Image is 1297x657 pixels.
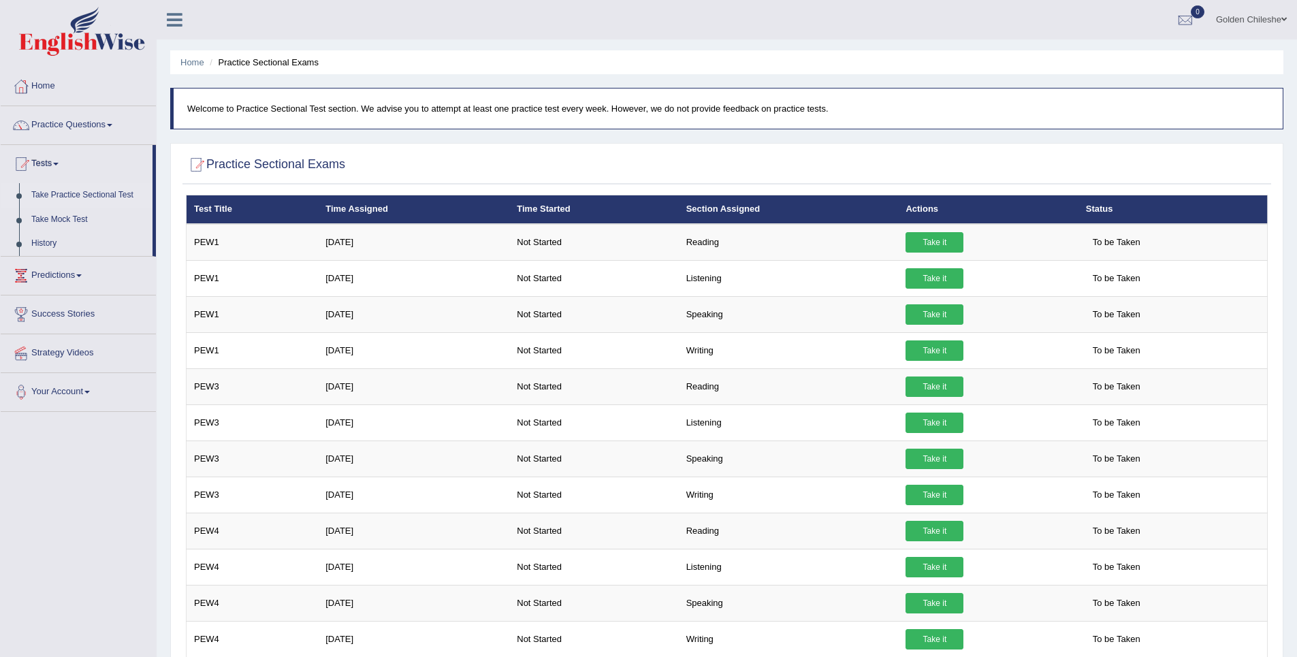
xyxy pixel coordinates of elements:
[318,332,509,368] td: [DATE]
[187,332,319,368] td: PEW1
[679,440,899,477] td: Speaking
[1,67,156,101] a: Home
[509,332,678,368] td: Not Started
[509,513,678,549] td: Not Started
[679,477,899,513] td: Writing
[679,224,899,261] td: Reading
[509,260,678,296] td: Not Started
[1086,593,1147,613] span: To be Taken
[1,295,156,330] a: Success Stories
[318,404,509,440] td: [DATE]
[679,621,899,657] td: Writing
[1086,340,1147,361] span: To be Taken
[679,368,899,404] td: Reading
[906,629,963,650] a: Take it
[1,334,156,368] a: Strategy Videos
[187,195,319,224] th: Test Title
[187,260,319,296] td: PEW1
[509,368,678,404] td: Not Started
[679,195,899,224] th: Section Assigned
[318,513,509,549] td: [DATE]
[509,549,678,585] td: Not Started
[509,195,678,224] th: Time Started
[318,368,509,404] td: [DATE]
[1086,485,1147,505] span: To be Taken
[187,224,319,261] td: PEW1
[509,585,678,621] td: Not Started
[679,585,899,621] td: Speaking
[25,183,153,208] a: Take Practice Sectional Test
[25,231,153,256] a: History
[187,440,319,477] td: PEW3
[1078,195,1268,224] th: Status
[906,485,963,505] a: Take it
[906,232,963,253] a: Take it
[1086,521,1147,541] span: To be Taken
[206,56,319,69] li: Practice Sectional Exams
[906,557,963,577] a: Take it
[1086,629,1147,650] span: To be Taken
[187,368,319,404] td: PEW3
[187,621,319,657] td: PEW4
[679,296,899,332] td: Speaking
[1086,268,1147,289] span: To be Taken
[1086,376,1147,397] span: To be Taken
[187,296,319,332] td: PEW1
[180,57,204,67] a: Home
[1086,232,1147,253] span: To be Taken
[318,296,509,332] td: [DATE]
[679,513,899,549] td: Reading
[906,376,963,397] a: Take it
[509,440,678,477] td: Not Started
[187,585,319,621] td: PEW4
[509,224,678,261] td: Not Started
[187,549,319,585] td: PEW4
[187,404,319,440] td: PEW3
[679,404,899,440] td: Listening
[906,593,963,613] a: Take it
[318,440,509,477] td: [DATE]
[906,340,963,361] a: Take it
[318,621,509,657] td: [DATE]
[1086,449,1147,469] span: To be Taken
[679,332,899,368] td: Writing
[186,155,345,175] h2: Practice Sectional Exams
[318,549,509,585] td: [DATE]
[509,477,678,513] td: Not Started
[679,549,899,585] td: Listening
[1086,557,1147,577] span: To be Taken
[898,195,1078,224] th: Actions
[1086,304,1147,325] span: To be Taken
[318,585,509,621] td: [DATE]
[906,413,963,433] a: Take it
[509,404,678,440] td: Not Started
[187,513,319,549] td: PEW4
[509,296,678,332] td: Not Started
[318,260,509,296] td: [DATE]
[1,373,156,407] a: Your Account
[1086,413,1147,433] span: To be Taken
[679,260,899,296] td: Listening
[509,621,678,657] td: Not Started
[906,449,963,469] a: Take it
[906,304,963,325] a: Take it
[318,477,509,513] td: [DATE]
[318,224,509,261] td: [DATE]
[25,208,153,232] a: Take Mock Test
[1,257,156,291] a: Predictions
[187,477,319,513] td: PEW3
[187,102,1269,115] p: Welcome to Practice Sectional Test section. We advise you to attempt at least one practice test e...
[1191,5,1204,18] span: 0
[1,145,153,179] a: Tests
[906,521,963,541] a: Take it
[318,195,509,224] th: Time Assigned
[906,268,963,289] a: Take it
[1,106,156,140] a: Practice Questions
